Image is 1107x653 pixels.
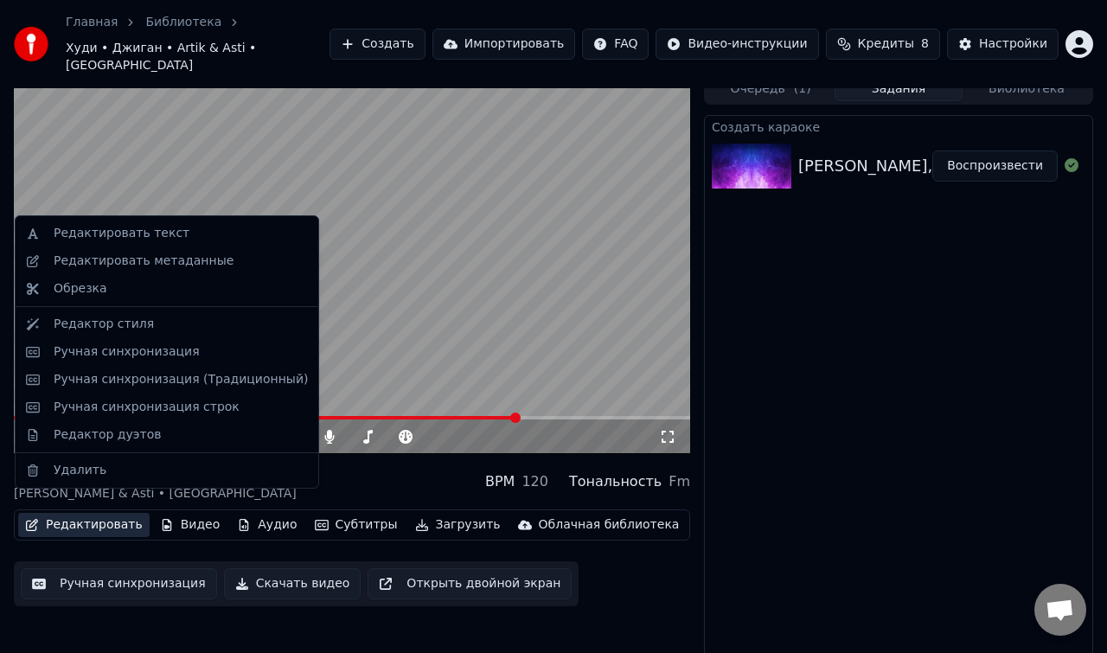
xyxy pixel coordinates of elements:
[66,40,330,74] span: Худи • Джиган • Artik & Asti • [GEOGRAPHIC_DATA]
[14,485,297,503] div: [PERSON_NAME] & Asti • [GEOGRAPHIC_DATA]
[330,29,425,60] button: Создать
[582,29,649,60] button: FAQ
[153,513,227,537] button: Видео
[707,76,835,101] button: Очередь
[656,29,818,60] button: Видео-инструкции
[432,29,576,60] button: Импортировать
[14,27,48,61] img: youka
[21,568,217,599] button: Ручная синхронизация
[368,568,572,599] button: Открыть двойной экран
[54,316,154,333] div: Редактор стиля
[308,513,405,537] button: Субтитры
[54,426,161,444] div: Редактор дуэтов
[408,513,508,537] button: Загрузить
[485,471,515,492] div: BPM
[921,35,929,53] span: 8
[835,76,963,101] button: Задания
[963,76,1091,101] button: Библиотека
[54,371,308,388] div: Ручная синхронизация (Традиционный)
[858,35,914,53] span: Кредиты
[794,80,811,98] span: ( 1 )
[224,568,362,599] button: Скачать видео
[826,29,940,60] button: Кредиты8
[705,116,1092,137] div: Создать караоке
[18,513,150,537] button: Редактировать
[54,253,234,270] div: Редактировать метаданные
[669,471,690,492] div: Fm
[979,35,1047,53] div: Настройки
[66,14,330,74] nav: breadcrumb
[569,471,662,492] div: Тональность
[66,14,118,31] a: Главная
[932,150,1058,182] button: Воспроизвести
[54,343,200,361] div: Ручная синхронизация
[947,29,1059,60] button: Настройки
[522,471,548,492] div: 120
[1034,584,1086,636] a: Открытый чат
[54,462,106,479] div: Удалить
[54,225,189,242] div: Редактировать текст
[14,461,297,485] div: Худи
[54,280,107,298] div: Обрезка
[145,14,221,31] a: Библиотека
[230,513,304,537] button: Аудио
[539,516,680,534] div: Облачная библиотека
[54,399,240,416] div: Ручная синхронизация строк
